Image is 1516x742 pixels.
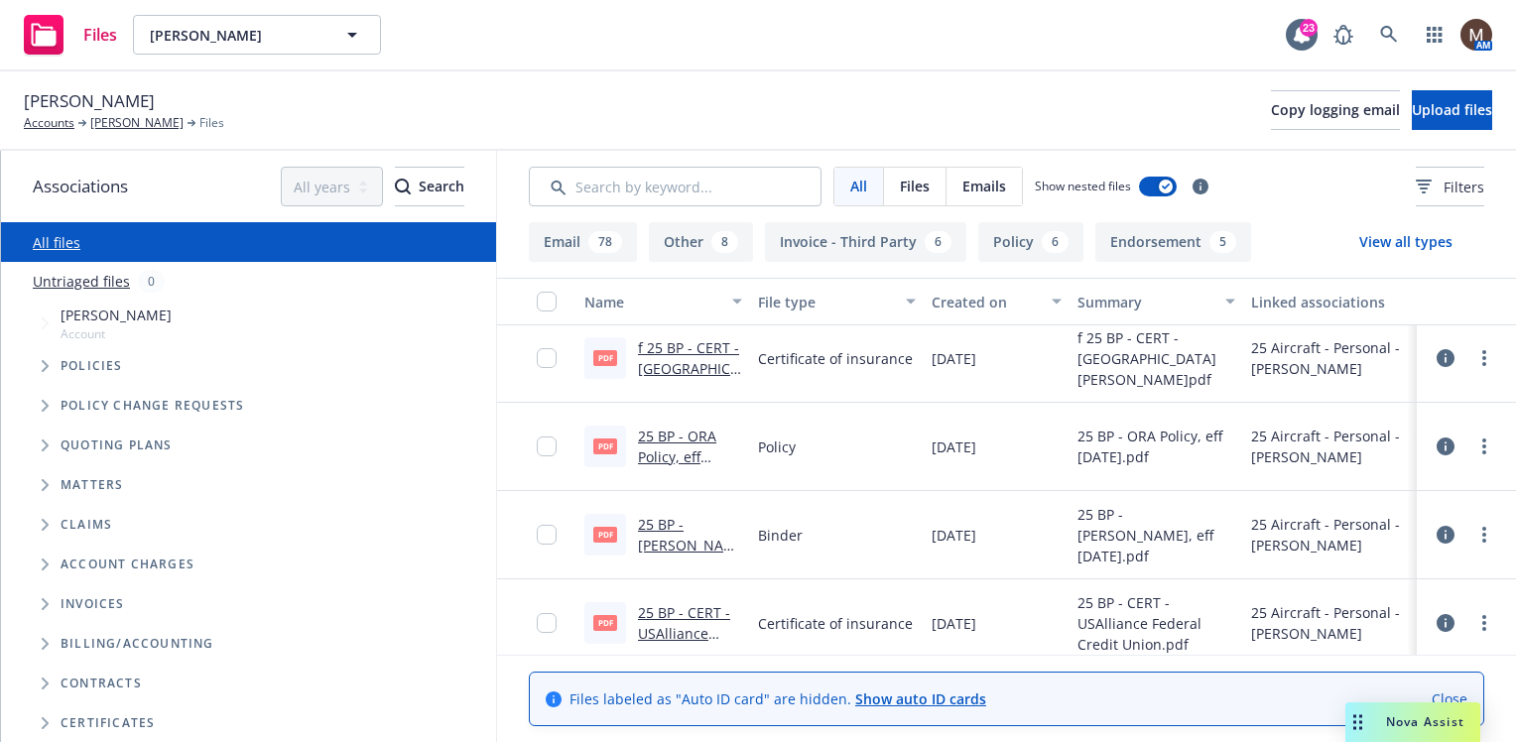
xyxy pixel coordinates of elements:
[133,15,381,55] button: [PERSON_NAME]
[395,167,464,206] button: SearchSearch
[61,717,155,729] span: Certificates
[1077,327,1235,390] span: f 25 BP - CERT - [GEOGRAPHIC_DATA][PERSON_NAME]pdf
[758,292,894,312] div: File type
[932,525,976,546] span: [DATE]
[1251,602,1409,644] div: 25 Aircraft - Personal - [PERSON_NAME]
[649,222,753,262] button: Other
[1324,15,1363,55] a: Report a Bug
[758,613,913,634] span: Certificate of insurance
[61,638,214,650] span: Billing/Accounting
[855,689,986,708] a: Show auto ID cards
[932,348,976,369] span: [DATE]
[537,613,557,633] input: Toggle Row Selected
[1472,346,1496,370] a: more
[1070,278,1243,325] button: Summary
[932,292,1039,312] div: Created on
[199,114,224,132] span: Files
[33,271,130,292] a: Untriaged files
[1077,292,1213,312] div: Summary
[1416,177,1484,197] span: Filters
[61,479,123,491] span: Matters
[758,348,913,369] span: Certificate of insurance
[924,278,1069,325] button: Created on
[1042,231,1069,253] div: 6
[758,436,796,457] span: Policy
[638,603,732,684] a: 25 BP - CERT - USAlliance Federal Credit Union.pdf.pdf
[90,114,184,132] a: [PERSON_NAME]
[711,231,738,253] div: 8
[1251,514,1409,556] div: 25 Aircraft - Personal - [PERSON_NAME]
[1416,167,1484,206] button: Filters
[588,231,622,253] div: 78
[932,436,976,457] span: [DATE]
[1412,100,1492,119] span: Upload files
[1472,523,1496,547] a: more
[529,167,821,206] input: Search by keyword...
[1412,90,1492,130] button: Upload files
[1,301,496,624] div: Tree Example
[33,174,128,199] span: Associations
[1077,426,1235,467] span: 25 BP - ORA Policy, eff [DATE].pdf
[1251,292,1409,312] div: Linked associations
[61,400,244,412] span: Policy change requests
[584,292,720,312] div: Name
[593,350,617,365] span: pdf
[1035,178,1131,194] span: Show nested files
[593,438,617,453] span: pdf
[962,176,1006,196] span: Emails
[1243,278,1417,325] button: Linked associations
[24,114,74,132] a: Accounts
[537,292,557,311] input: Select all
[638,515,736,596] a: 25 BP - [PERSON_NAME], eff [DATE].pdf.pdf
[529,222,637,262] button: Email
[61,325,172,342] span: Account
[925,231,951,253] div: 6
[1472,611,1496,635] a: more
[900,176,930,196] span: Files
[61,678,142,689] span: Contracts
[24,88,155,114] span: [PERSON_NAME]
[1345,702,1480,742] button: Nova Assist
[1077,504,1235,566] span: 25 BP - [PERSON_NAME], eff [DATE].pdf
[16,7,125,62] a: Files
[758,525,803,546] span: Binder
[1386,713,1464,730] span: Nova Assist
[1472,434,1496,458] a: more
[638,427,736,487] a: 25 BP - ORA Policy, eff [DATE].pdf.pdf
[61,360,123,372] span: Policies
[33,233,80,252] a: All files
[850,176,867,196] span: All
[537,348,557,368] input: Toggle Row Selected
[537,525,557,545] input: Toggle Row Selected
[569,688,986,709] span: Files labeled as "Auto ID card" are hidden.
[1077,592,1235,655] span: 25 BP - CERT - USAlliance Federal Credit Union.pdf
[1327,222,1484,262] button: View all types
[150,25,321,46] span: [PERSON_NAME]
[138,270,165,293] div: 0
[1300,19,1318,37] div: 23
[61,598,125,610] span: Invoices
[978,222,1083,262] button: Policy
[395,179,411,194] svg: Search
[750,278,924,325] button: File type
[932,613,976,634] span: [DATE]
[395,168,464,205] div: Search
[765,222,966,262] button: Invoice - Third Party
[1209,231,1236,253] div: 5
[83,27,117,43] span: Files
[1444,177,1484,197] span: Filters
[1271,100,1400,119] span: Copy logging email
[593,527,617,542] span: pdf
[593,615,617,630] span: pdf
[61,558,194,570] span: Account charges
[1271,90,1400,130] button: Copy logging email
[1415,15,1454,55] a: Switch app
[537,436,557,456] input: Toggle Row Selected
[1251,337,1409,379] div: 25 Aircraft - Personal - [PERSON_NAME]
[638,338,739,440] a: f 25 BP - CERT - [GEOGRAPHIC_DATA][PERSON_NAME]pdf.pdf
[1251,426,1409,467] div: 25 Aircraft - Personal - [PERSON_NAME]
[1095,222,1251,262] button: Endorsement
[1369,15,1409,55] a: Search
[1460,19,1492,51] img: photo
[1432,688,1467,709] a: Close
